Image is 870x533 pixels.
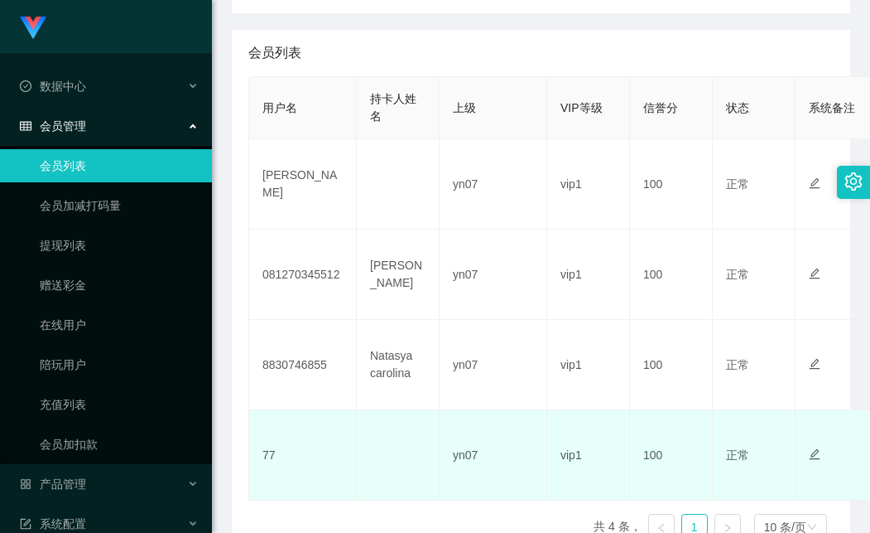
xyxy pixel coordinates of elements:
[40,308,199,342] a: 在线用户
[643,101,678,114] span: 信誉分
[357,320,440,410] td: Natasya carolina
[809,101,855,114] span: 系统备注
[560,101,603,114] span: VIP等级
[40,269,199,302] a: 赠送彩金
[20,80,31,92] i: 图标: check-circle-o
[20,478,31,490] i: 图标: appstore-o
[723,523,733,533] i: 图标: right
[249,320,357,410] td: 8830746855
[262,101,297,114] span: 用户名
[726,268,749,281] span: 正常
[20,518,31,530] i: 图标: form
[547,410,630,501] td: vip1
[40,189,199,222] a: 会员加减打码量
[20,17,46,40] img: logo.9652507e.png
[20,517,86,531] span: 系统配置
[357,230,440,320] td: [PERSON_NAME]
[40,388,199,421] a: 充值列表
[249,139,357,230] td: [PERSON_NAME]
[809,268,820,279] i: 图标: edit
[370,92,416,123] span: 持卡人姓名
[630,230,713,320] td: 100
[40,428,199,461] a: 会员加扣款
[440,320,547,410] td: yn07
[20,477,86,491] span: 产品管理
[630,320,713,410] td: 100
[547,139,630,230] td: vip1
[248,43,301,63] span: 会员列表
[547,320,630,410] td: vip1
[726,177,749,191] span: 正常
[726,101,749,114] span: 状态
[20,80,86,93] span: 数据中心
[726,358,749,371] span: 正常
[547,230,630,320] td: vip1
[40,348,199,381] a: 陪玩用户
[249,410,357,501] td: 77
[630,139,713,230] td: 100
[630,410,713,501] td: 100
[249,230,357,320] td: 081270345512
[726,448,749,462] span: 正常
[440,410,547,501] td: yn07
[40,149,199,182] a: 会员列表
[40,229,199,262] a: 提现列表
[809,448,820,460] i: 图标: edit
[656,523,666,533] i: 图标: left
[809,177,820,189] i: 图标: edit
[20,119,86,133] span: 会员管理
[844,172,863,191] i: 图标: setting
[453,101,476,114] span: 上级
[20,120,31,132] i: 图标: table
[440,139,547,230] td: yn07
[440,230,547,320] td: yn07
[809,358,820,370] i: 图标: edit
